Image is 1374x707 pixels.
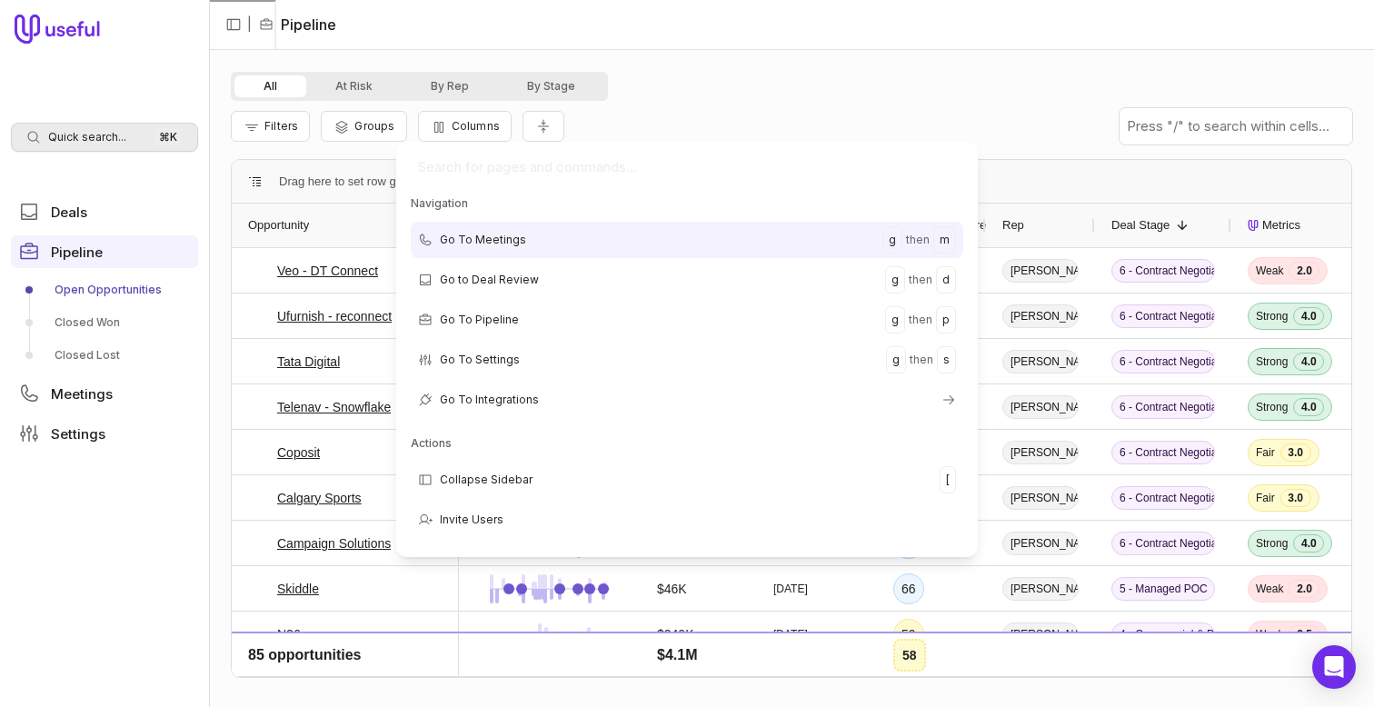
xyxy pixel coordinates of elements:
[411,462,963,498] div: Collapse Sidebar
[411,222,963,258] div: Go To Meetings
[885,266,905,294] kbd: g
[933,226,956,254] kbd: m
[936,266,956,294] kbd: d
[403,193,971,550] div: Suggestions
[411,433,963,454] div: Actions
[411,193,963,214] div: Navigation
[403,149,971,185] input: Search for pages and commands...
[909,309,932,331] span: then
[882,226,902,254] kbd: g
[940,466,956,493] kbd: [
[910,349,933,371] span: then
[411,342,963,378] div: Go To Settings
[411,302,963,338] div: Go To Pipeline
[909,269,932,291] span: then
[411,502,963,538] div: Invite Users
[937,346,956,373] kbd: s
[885,306,905,334] kbd: g
[886,346,906,373] kbd: g
[906,229,930,251] span: then
[411,382,963,418] div: Go To Integrations
[411,262,963,298] div: Go to Deal Review
[936,306,956,334] kbd: p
